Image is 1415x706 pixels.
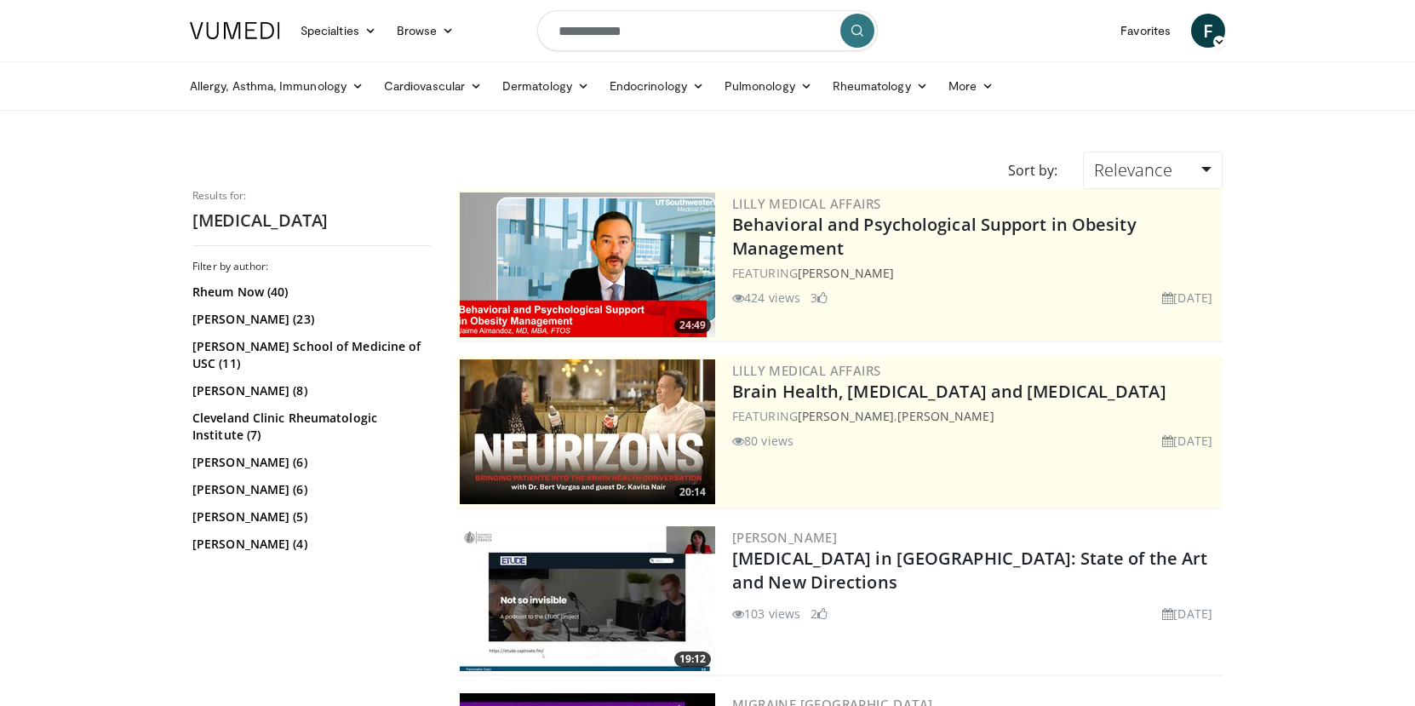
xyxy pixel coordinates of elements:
li: [DATE] [1162,289,1212,307]
a: 19:12 [460,526,715,671]
a: Rheumatology [822,69,938,103]
a: Brain Health, [MEDICAL_DATA] and [MEDICAL_DATA] [732,380,1166,403]
h2: [MEDICAL_DATA] [192,210,431,232]
a: Cardiovascular [374,69,492,103]
img: 269c8e57-0835-4862-80da-e0c40cceecbb.300x170_q85_crop-smart_upscale.jpg [460,526,715,671]
h3: Filter by author: [192,260,431,273]
a: [PERSON_NAME] (6) [192,454,427,471]
a: [PERSON_NAME] [897,408,994,424]
a: Relevance [1083,152,1223,189]
a: [PERSON_NAME] [798,265,894,281]
li: 103 views [732,605,800,623]
img: ba3304f6-7838-4e41-9c0f-2e31ebde6754.png.300x170_q85_crop-smart_upscale.png [460,192,715,337]
a: Lilly Medical Affairs [732,195,880,212]
div: FEATURING , [732,407,1219,425]
a: Allergy, Asthma, Immunology [180,69,374,103]
a: More [938,69,1004,103]
a: F [1191,14,1225,48]
a: Pulmonology [714,69,822,103]
a: [PERSON_NAME] School of Medicine of USC (11) [192,338,427,372]
li: 424 views [732,289,800,307]
a: [MEDICAL_DATA] in [GEOGRAPHIC_DATA]: State of the Art and New Directions [732,547,1207,594]
div: Sort by: [995,152,1070,189]
a: Endocrinology [599,69,714,103]
a: [PERSON_NAME] (5) [192,508,427,525]
p: Results for: [192,189,431,203]
a: [PERSON_NAME] (6) [192,481,427,498]
a: Browse [387,14,465,48]
a: Specialties [290,14,387,48]
li: 80 views [732,432,793,450]
li: [DATE] [1162,605,1212,623]
li: 3 [811,289,828,307]
a: Cleveland Clinic Rheumatologic Institute (7) [192,410,427,444]
a: Behavioral and Psychological Support in Obesity Management [732,213,1137,260]
a: Lilly Medical Affairs [732,362,880,379]
span: 20:14 [674,485,711,500]
a: Rheum Now (40) [192,284,427,301]
img: VuMedi Logo [190,22,280,39]
li: [DATE] [1162,432,1212,450]
a: [PERSON_NAME] (4) [192,536,427,553]
a: [PERSON_NAME] [732,529,837,546]
a: 20:14 [460,359,715,504]
div: FEATURING [732,264,1219,282]
a: Favorites [1110,14,1181,48]
img: ca157f26-4c4a-49fd-8611-8e91f7be245d.png.300x170_q85_crop-smart_upscale.jpg [460,359,715,504]
a: [PERSON_NAME] (8) [192,382,427,399]
span: 24:49 [674,318,711,333]
span: Relevance [1094,158,1172,181]
li: 2 [811,605,828,623]
span: 19:12 [674,651,711,667]
a: [PERSON_NAME] [798,408,894,424]
a: 24:49 [460,192,715,337]
input: Search topics, interventions [537,10,878,51]
a: [PERSON_NAME] (23) [192,311,427,328]
a: Dermatology [492,69,599,103]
